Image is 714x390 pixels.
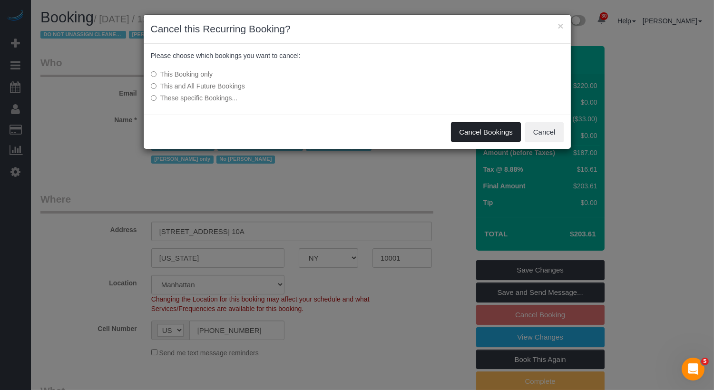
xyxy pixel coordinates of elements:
[558,21,563,31] button: ×
[701,358,709,365] span: 5
[151,71,157,78] input: This Booking only
[151,81,421,91] label: This and All Future Bookings
[682,358,704,380] iframe: Intercom live chat
[151,51,564,60] p: Please choose which bookings you want to cancel:
[451,122,521,142] button: Cancel Bookings
[151,95,157,101] input: These specific Bookings...
[151,93,421,103] label: These specific Bookings...
[525,122,564,142] button: Cancel
[151,22,564,36] h3: Cancel this Recurring Booking?
[151,69,421,79] label: This Booking only
[151,83,157,89] input: This and All Future Bookings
